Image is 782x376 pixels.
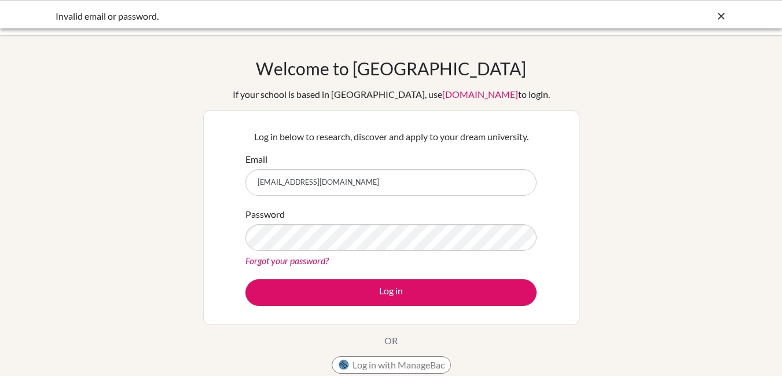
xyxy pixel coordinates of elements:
button: Log in [245,279,537,306]
a: Forgot your password? [245,255,329,266]
h1: Welcome to [GEOGRAPHIC_DATA] [256,58,526,79]
a: [DOMAIN_NAME] [442,89,518,100]
div: Invalid email or password. [56,9,553,23]
label: Password [245,207,285,221]
button: Log in with ManageBac [332,356,451,374]
p: Log in below to research, discover and apply to your dream university. [245,130,537,144]
label: Email [245,152,267,166]
div: If your school is based in [GEOGRAPHIC_DATA], use to login. [233,87,550,101]
p: OR [384,334,398,348]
